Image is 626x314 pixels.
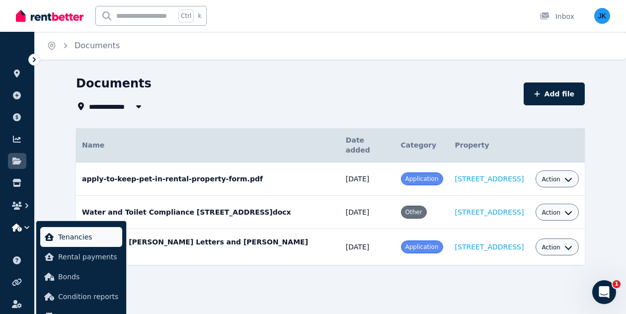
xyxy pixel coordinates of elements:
th: Date added [340,128,395,162]
a: [STREET_ADDRESS] [455,175,524,183]
a: Documents [75,41,120,50]
th: Category [395,128,449,162]
span: Condition reports [58,291,118,303]
button: Action [542,175,572,183]
a: [STREET_ADDRESS] [455,243,524,251]
span: Action [542,175,560,183]
iframe: Intercom live chat [592,280,616,304]
span: Other [405,209,422,216]
img: jessica koenig [594,8,610,24]
a: Bonds [40,267,122,287]
span: Ctrl [178,9,194,22]
a: Rental payments [40,247,122,267]
nav: Breadcrumb [35,32,132,60]
button: Add file [524,82,585,105]
span: Application [405,243,439,250]
img: RentBetter [16,8,83,23]
th: Property [449,128,530,162]
h1: Documents [76,76,152,91]
a: Condition reports [40,287,122,307]
td: [DATE] [340,229,395,265]
span: Name [82,141,104,149]
td: [DATE] [340,162,395,196]
span: 1 [613,280,621,288]
td: [DATE] [340,196,395,229]
button: Action [542,209,572,217]
button: Action [542,243,572,251]
span: k [198,12,201,20]
td: Application [PERSON_NAME] Letters and [PERSON_NAME] Letters.zip [76,229,340,265]
td: apply-to-keep-pet-in-rental-property-form.pdf [76,162,340,196]
a: Tenancies [40,227,122,247]
td: Water and Toilet Compliance [STREET_ADDRESS]docx [76,196,340,229]
span: Tenancies [58,231,118,243]
span: Bonds [58,271,118,283]
div: Inbox [540,11,574,21]
span: Rental payments [58,251,118,263]
span: Action [542,243,560,251]
span: Action [542,209,560,217]
a: [STREET_ADDRESS] [455,208,524,216]
span: Application [405,175,439,182]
